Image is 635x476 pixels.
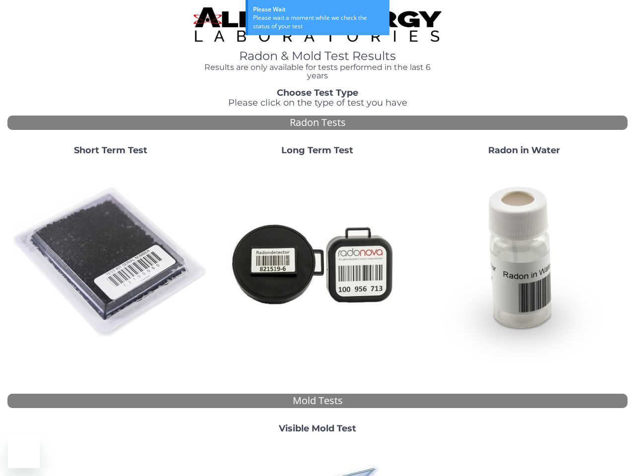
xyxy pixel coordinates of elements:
div: Please wait a moment while we check the status of your test [253,13,384,30]
div: Please Wait [253,5,384,13]
h1: Radon & Mold Test Results [193,50,442,62]
span: Please click on the type of test you have [228,97,407,108]
strong: Long Term Test [281,145,353,156]
img: ShortTerm.jpg [11,164,210,362]
strong: Short Term Test [74,145,147,156]
div: Mold Tests [7,394,628,408]
img: RadoninWater.jpg [425,164,624,362]
iframe: Button to launch messaging window [8,436,40,468]
strong: Radon in Water [488,145,560,156]
strong: Choose Test Type [277,87,358,98]
img: TightCrop.jpg [193,7,442,42]
strong: Visible Mold Test [279,423,356,434]
h4: Results are only available for tests performed in the last 6 years [193,63,442,80]
img: Radtrak2vsRadtrak3.jpg [218,164,417,362]
div: Radon Tests [7,116,628,130]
